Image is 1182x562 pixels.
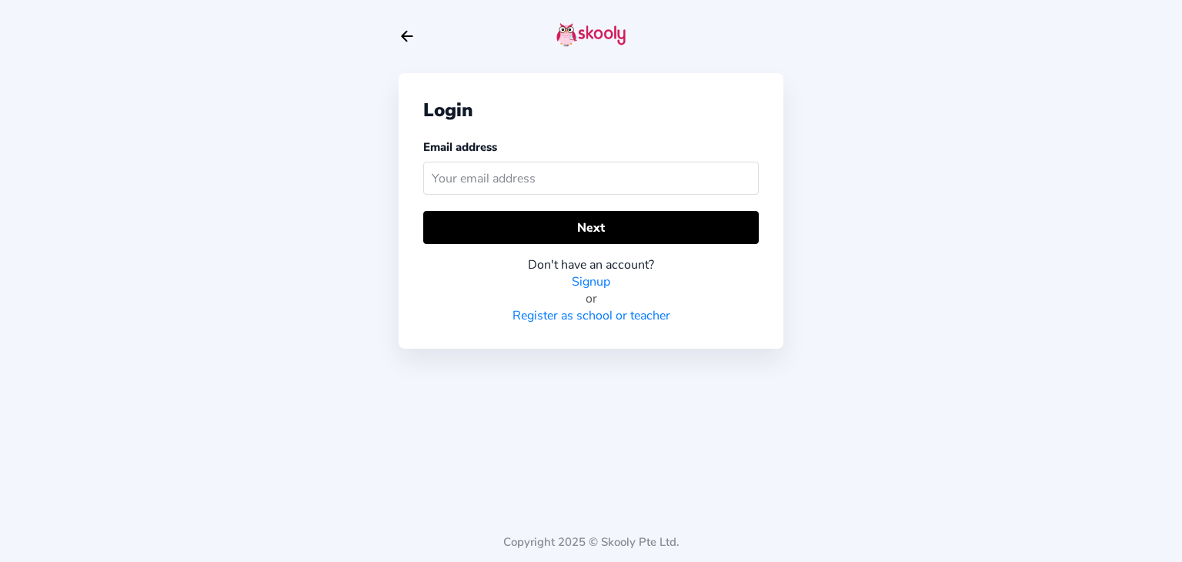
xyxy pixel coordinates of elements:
[423,98,759,122] div: Login
[423,139,497,155] label: Email address
[423,162,759,195] input: Your email address
[423,290,759,307] div: or
[423,211,759,244] button: Next
[423,256,759,273] div: Don't have an account?
[572,273,610,290] a: Signup
[399,28,416,45] button: arrow back outline
[513,307,670,324] a: Register as school or teacher
[556,22,626,47] img: skooly-logo.png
